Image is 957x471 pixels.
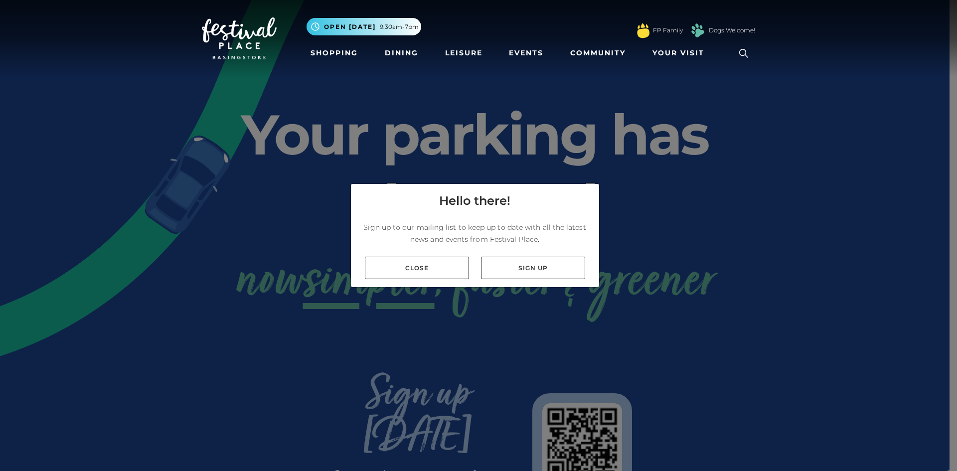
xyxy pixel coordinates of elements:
[652,48,704,58] span: Your Visit
[648,44,713,62] a: Your Visit
[709,26,755,35] a: Dogs Welcome!
[653,26,683,35] a: FP Family
[505,44,547,62] a: Events
[381,44,422,62] a: Dining
[566,44,630,62] a: Community
[365,257,469,279] a: Close
[380,22,419,31] span: 9.30am-7pm
[439,192,510,210] h4: Hello there!
[481,257,585,279] a: Sign up
[202,17,277,59] img: Festival Place Logo
[307,18,421,35] button: Open [DATE] 9.30am-7pm
[324,22,376,31] span: Open [DATE]
[441,44,486,62] a: Leisure
[307,44,362,62] a: Shopping
[359,221,591,245] p: Sign up to our mailing list to keep up to date with all the latest news and events from Festival ...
